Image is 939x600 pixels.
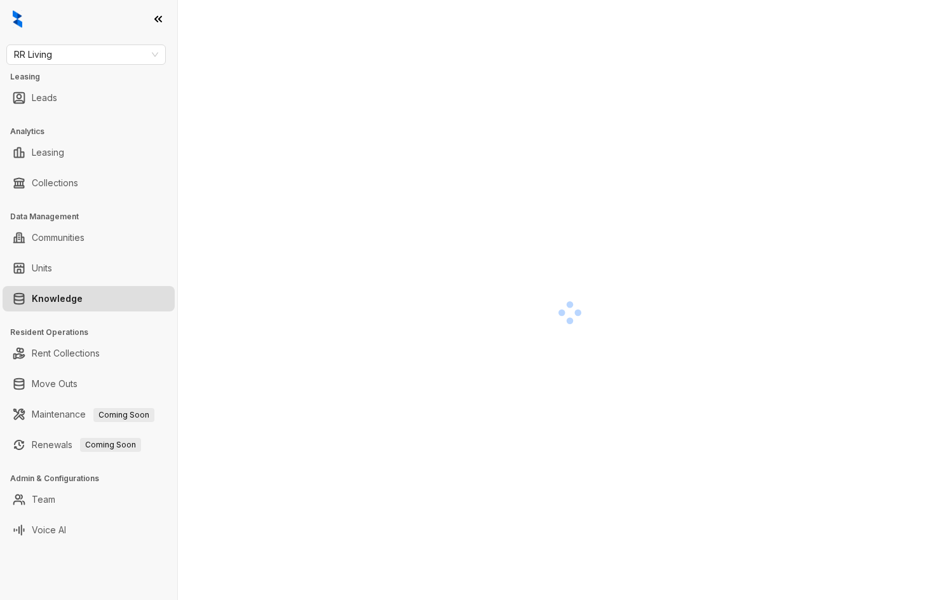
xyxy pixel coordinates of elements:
a: Voice AI [32,517,66,543]
h3: Resident Operations [10,327,177,338]
a: Knowledge [32,286,83,311]
a: Leads [32,85,57,111]
li: Rent Collections [3,341,175,366]
a: RenewalsComing Soon [32,432,141,458]
img: logo [13,10,22,28]
li: Voice AI [3,517,175,543]
span: RR Living [14,45,158,64]
a: Units [32,256,52,281]
li: Leads [3,85,175,111]
a: Communities [32,225,84,250]
li: Knowledge [3,286,175,311]
a: Rent Collections [32,341,100,366]
li: Communities [3,225,175,250]
a: Collections [32,170,78,196]
h3: Admin & Configurations [10,473,177,484]
li: Renewals [3,432,175,458]
a: Team [32,487,55,512]
li: Units [3,256,175,281]
h3: Data Management [10,211,177,222]
li: Team [3,487,175,512]
li: Collections [3,170,175,196]
span: Coming Soon [80,438,141,452]
span: Coming Soon [93,408,154,422]
a: Leasing [32,140,64,165]
li: Maintenance [3,402,175,427]
a: Move Outs [32,371,78,397]
h3: Leasing [10,71,177,83]
li: Leasing [3,140,175,165]
li: Move Outs [3,371,175,397]
h3: Analytics [10,126,177,137]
